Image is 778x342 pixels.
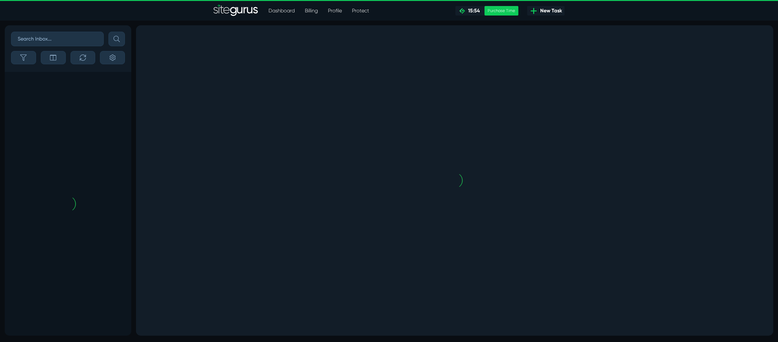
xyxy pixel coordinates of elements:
a: Protect [347,4,374,17]
img: Sitegurus Logo [213,4,258,17]
input: Search Inbox... [11,32,104,46]
div: Purchase Time [485,6,518,16]
a: 15:54 Purchase Time [455,6,518,16]
span: New Task [538,7,562,15]
span: 15:54 [466,8,480,14]
a: SiteGurus [213,4,258,17]
a: New Task [527,6,565,16]
a: Billing [300,4,323,17]
a: Profile [323,4,347,17]
a: Dashboard [263,4,300,17]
